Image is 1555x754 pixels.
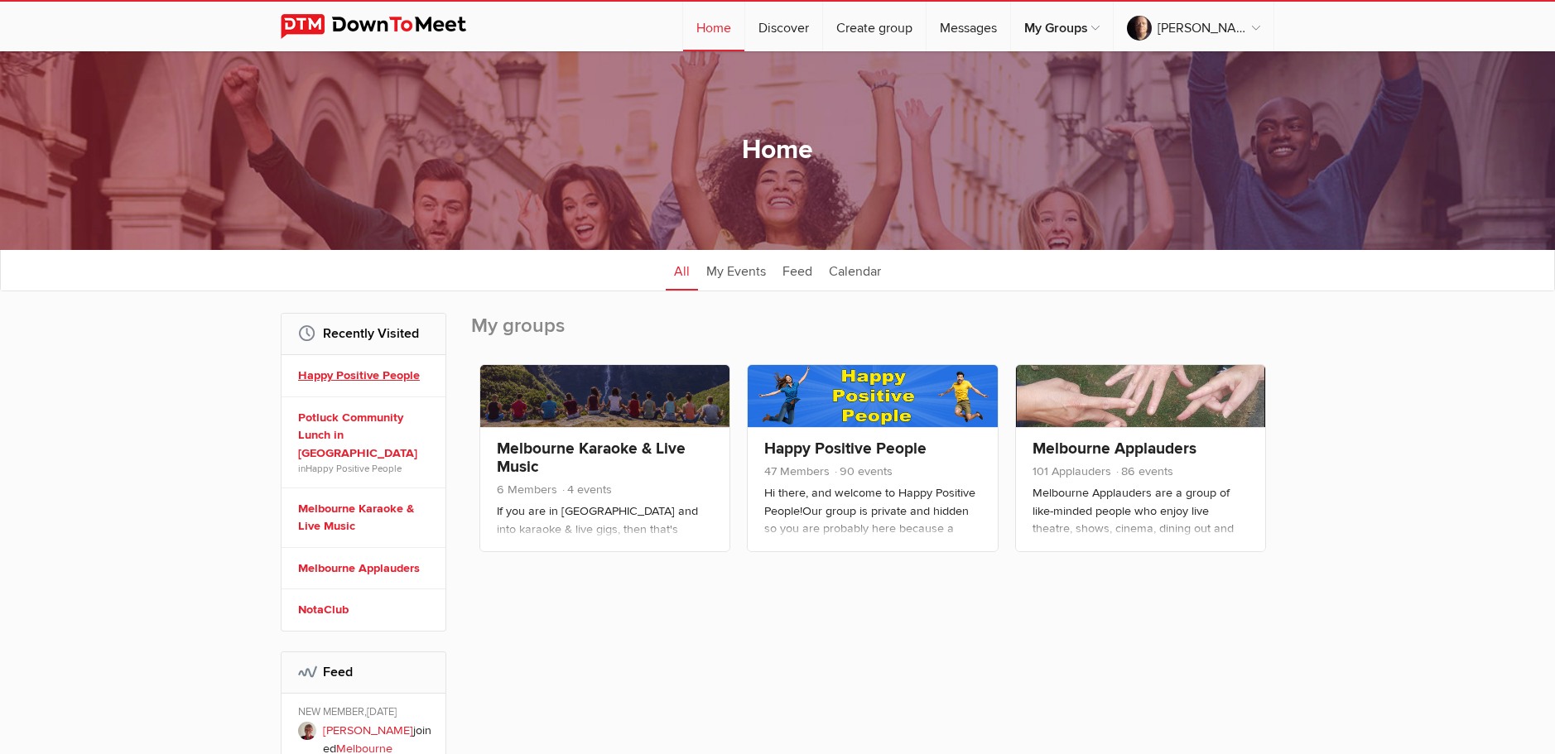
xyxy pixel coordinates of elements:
span: 90 events [833,464,893,478]
div: NEW MEMBER, [298,705,434,722]
a: Potluck Community Lunch in [GEOGRAPHIC_DATA] [298,409,434,463]
span: 4 events [561,483,612,497]
span: [DATE] [367,705,397,718]
p: Hi there, and welcome to Happy Positive People!Our group is private and hidden so you are probabl... [764,484,980,567]
a: Create group [823,2,926,51]
span: 101 Applauders [1033,464,1111,478]
a: Home [683,2,744,51]
p: If you are in [GEOGRAPHIC_DATA] and into karaoke & live gigs, then that's a great combination! Th... [497,502,713,585]
span: 47 Members [764,464,830,478]
p: Melbourne Applauders are a group of like-minded people who enjoy live theatre, shows, cinema, din... [1033,484,1249,567]
a: All [666,249,698,291]
a: Melbourne Applauders [1033,439,1196,459]
a: Happy Positive People [306,463,402,474]
a: Feed [774,249,821,291]
h2: Recently Visited [298,314,429,353]
a: Happy Positive People [764,439,927,459]
h2: My groups [471,313,1274,356]
span: in [298,462,434,475]
a: Calendar [821,249,889,291]
a: My Groups [1011,2,1113,51]
a: Messages [927,2,1010,51]
a: [PERSON_NAME] [323,723,413,737]
a: Happy Positive People [298,367,434,385]
a: NotaClub [298,601,434,619]
a: My Events [698,249,774,291]
img: DownToMeet [281,14,492,39]
a: Melbourne Karaoke & Live Music [497,439,686,477]
span: 6 Members [497,483,557,497]
a: [PERSON_NAME] [1114,2,1273,51]
h2: Feed [298,652,429,692]
a: Melbourne Applauders [298,559,434,578]
span: 86 events [1114,464,1173,478]
a: Discover [745,2,822,51]
a: Melbourne Karaoke & Live Music [298,500,434,535]
h1: Home [742,133,813,168]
